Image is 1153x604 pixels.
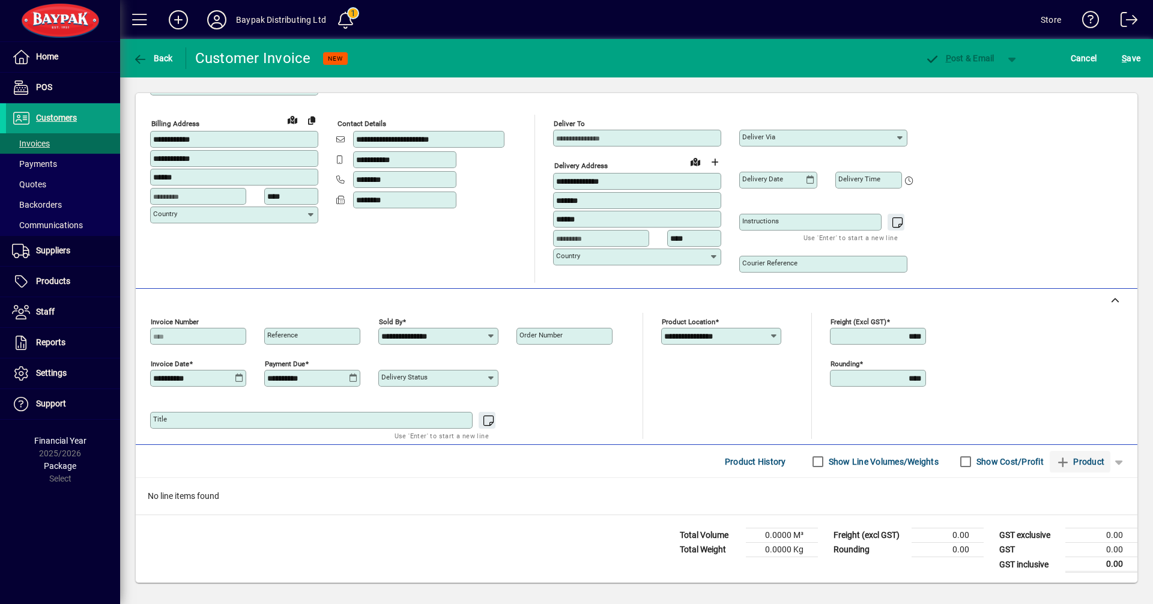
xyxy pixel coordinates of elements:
td: 0.00 [1065,543,1137,557]
mat-label: Invoice date [151,360,189,368]
mat-hint: Use 'Enter' to start a new line [803,231,898,244]
button: Profile [198,9,236,31]
button: Cancel [1068,47,1100,69]
mat-hint: Use 'Enter' to start a new line [395,429,489,442]
div: No line items found [136,478,1137,515]
span: Back [133,53,173,63]
button: Save [1119,47,1143,69]
label: Show Cost/Profit [974,456,1044,468]
td: GST [993,543,1065,557]
mat-label: Delivery time [838,175,880,183]
a: Support [6,389,120,419]
mat-label: Title [153,415,167,423]
td: Total Weight [674,543,746,557]
a: Backorders [6,195,120,215]
mat-label: Payment due [265,360,305,368]
button: Choose address [705,153,724,172]
span: Product History [725,452,786,471]
mat-label: Deliver via [742,133,775,141]
a: POS [6,73,120,103]
a: Reports [6,328,120,358]
mat-label: Freight (excl GST) [831,318,886,326]
div: Customer Invoice [195,49,311,68]
a: Suppliers [6,236,120,266]
mat-label: Instructions [742,217,779,225]
span: Customers [36,113,77,122]
span: Package [44,461,76,471]
mat-label: Invoice number [151,318,199,326]
mat-label: Country [556,252,580,260]
mat-label: Delivery status [381,373,428,381]
mat-label: Country [153,210,177,218]
span: ave [1122,49,1140,68]
a: Invoices [6,133,120,154]
mat-label: Product location [662,318,715,326]
td: 0.00 [1065,528,1137,543]
label: Show Line Volumes/Weights [826,456,939,468]
app-page-header-button: Back [120,47,186,69]
a: View on map [686,152,705,171]
span: Support [36,399,66,408]
span: Staff [36,307,55,316]
span: Products [36,276,70,286]
a: Knowledge Base [1073,2,1100,41]
td: GST inclusive [993,557,1065,572]
button: Post & Email [919,47,1000,69]
mat-label: Courier Reference [742,259,797,267]
mat-label: Reference [267,331,298,339]
span: Reports [36,337,65,347]
td: 0.00 [912,528,984,543]
mat-label: Delivery date [742,175,783,183]
span: NEW [328,55,343,62]
span: Settings [36,368,67,378]
span: S [1122,53,1127,63]
mat-label: Deliver To [554,119,585,128]
td: GST exclusive [993,528,1065,543]
span: Financial Year [34,436,86,445]
td: Rounding [828,543,912,557]
button: Back [130,47,176,69]
td: Total Volume [674,528,746,543]
td: 0.0000 Kg [746,543,818,557]
span: Quotes [12,180,46,189]
span: Backorders [12,200,62,210]
button: Product History [720,451,791,473]
span: Payments [12,159,57,169]
span: ost & Email [925,53,994,63]
mat-label: Order number [519,331,563,339]
span: POS [36,82,52,92]
a: Quotes [6,174,120,195]
button: Add [159,9,198,31]
td: 0.00 [1065,557,1137,572]
div: Baypak Distributing Ltd [236,10,326,29]
a: Products [6,267,120,297]
span: P [946,53,951,63]
mat-label: Rounding [831,360,859,368]
span: Home [36,52,58,61]
a: Staff [6,297,120,327]
a: Payments [6,154,120,174]
div: Store [1041,10,1061,29]
td: 0.0000 M³ [746,528,818,543]
span: Product [1056,452,1104,471]
button: Product [1050,451,1110,473]
a: Settings [6,358,120,388]
td: Freight (excl GST) [828,528,912,543]
a: View on map [283,110,302,129]
a: Communications [6,215,120,235]
span: Invoices [12,139,50,148]
button: Copy to Delivery address [302,110,321,130]
mat-label: Sold by [379,318,402,326]
a: Home [6,42,120,72]
span: Cancel [1071,49,1097,68]
span: Suppliers [36,246,70,255]
td: 0.00 [912,543,984,557]
a: Logout [1112,2,1138,41]
span: Communications [12,220,83,230]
